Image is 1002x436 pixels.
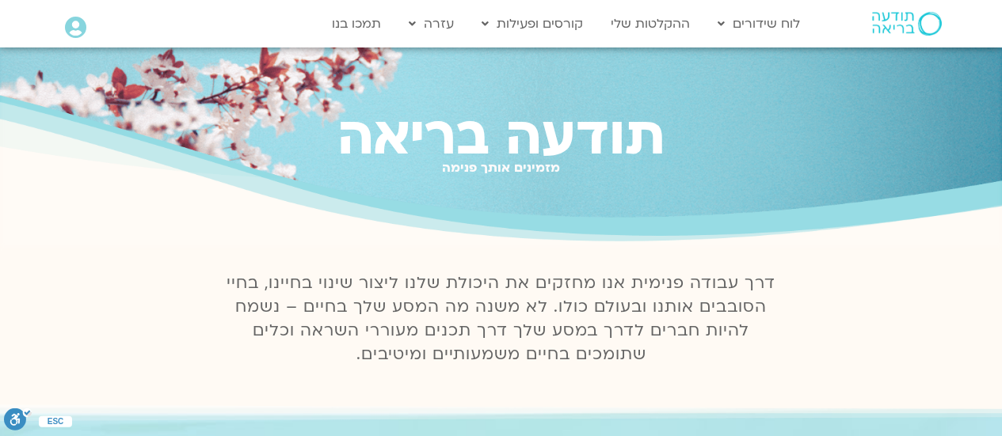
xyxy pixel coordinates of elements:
[710,9,808,39] a: לוח שידורים
[401,9,462,39] a: עזרה
[218,271,785,366] p: דרך עבודה פנימית אנו מחזקים את היכולת שלנו ליצור שינוי בחיינו, בחיי הסובבים אותנו ובעולם כולו. לא...
[324,9,389,39] a: תמכו בנו
[603,9,698,39] a: ההקלטות שלי
[474,9,591,39] a: קורסים ופעילות
[872,12,942,36] img: תודעה בריאה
